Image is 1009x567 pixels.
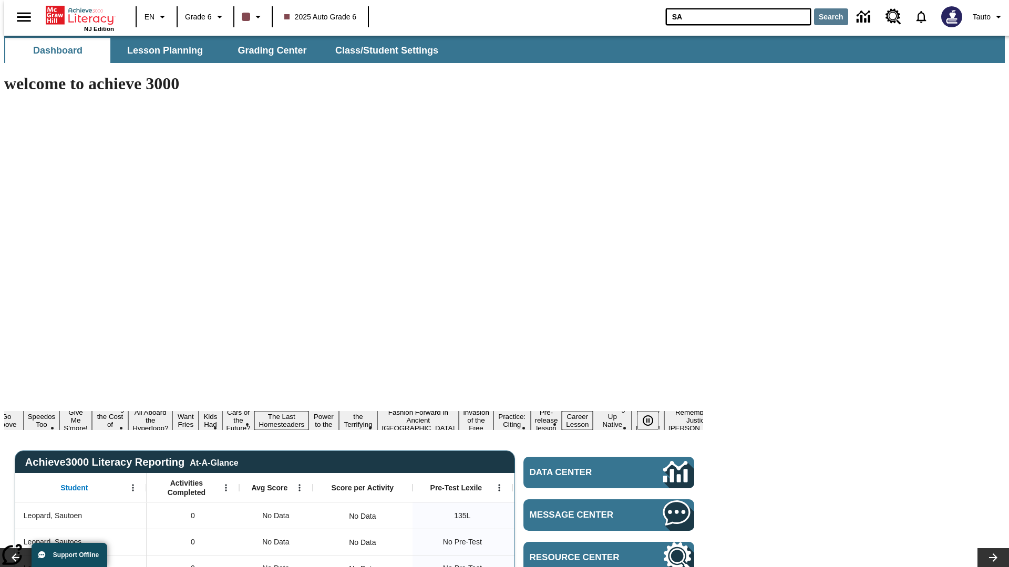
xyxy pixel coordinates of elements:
[254,411,308,430] button: Slide 11 The Last Homesteaders
[53,551,99,559] span: Support Offline
[523,457,694,488] a: Data Center
[112,38,218,63] button: Lesson Planning
[238,45,306,57] span: Grading Center
[218,480,234,496] button: Open Menu
[220,38,325,63] button: Grading Center
[284,12,357,23] span: 2025 Auto Grade 6
[969,7,1009,26] button: Profile/Settings
[60,483,88,492] span: Student
[8,2,39,33] button: Open side menu
[191,510,195,521] span: 0
[459,399,493,442] button: Slide 15 The Invasion of the Free CD
[493,403,531,438] button: Slide 16 Mixed Practice: Citing Evidence
[530,552,632,563] span: Resource Center
[332,483,394,492] span: Score per Activity
[850,3,879,31] a: Data Center
[145,12,155,23] span: EN
[637,411,658,430] button: Pause
[238,7,269,26] button: Class color is dark brown. Change class color
[531,407,562,434] button: Slide 17 Pre-release lesson
[632,407,664,434] button: Slide 20 Hooray for Constitution Day!
[185,12,212,23] span: Grade 6
[33,45,83,57] span: Dashboard
[292,480,307,496] button: Open Menu
[239,502,313,529] div: No Data, Leopard, Sautoen
[4,38,448,63] div: SubNavbar
[199,395,222,446] button: Slide 9 Dirty Jobs Kids Had To Do
[908,3,935,30] a: Notifications
[530,510,632,520] span: Message Center
[935,3,969,30] button: Select a new avatar
[251,483,287,492] span: Avg Score
[127,45,203,57] span: Lesson Planning
[339,403,378,438] button: Slide 13 Attack of the Terrifying Tomatoes
[814,8,848,25] button: Search
[593,403,632,438] button: Slide 19 Cooking Up Native Traditions
[25,456,239,468] span: Achieve3000 Literacy Reporting
[666,8,811,25] input: search field
[637,411,669,430] div: Pause
[24,510,82,521] span: Leopard, Sautoen
[172,395,199,446] button: Slide 8 Do You Want Fries With That?
[377,407,459,434] button: Slide 14 Fashion Forward in Ancient Rome
[523,499,694,531] a: Message Center
[147,529,239,555] div: 0, Leopard, Sautoes
[92,403,128,438] button: Slide 6 Covering the Cost of College
[344,506,381,527] div: No Data, Leopard, Sautoen
[941,6,962,27] img: Avatar
[191,537,195,548] span: 0
[128,407,172,434] button: Slide 7 All Aboard the Hyperloop?
[335,45,438,57] span: Class/Student Settings
[530,467,628,478] span: Data Center
[4,74,703,93] h1: welcome to achieve 3000
[257,531,294,553] span: No Data
[190,456,238,468] div: At-A-Glance
[222,407,255,434] button: Slide 10 Cars of the Future?
[59,407,92,434] button: Slide 5 Give Me S'more!
[32,543,107,567] button: Support Offline
[443,537,482,548] span: No Pre-Test, Leopard, Sautoes
[879,3,908,31] a: Resource Center, Will open in new tab
[454,510,470,521] span: 135 Lexile, Leopard, Sautoen
[562,411,593,430] button: Slide 18 Career Lesson
[239,529,313,555] div: No Data, Leopard, Sautoes
[140,7,173,26] button: Language: EN, Select a language
[664,407,730,434] button: Slide 21 Remembering Justice O'Connor
[257,505,294,527] span: No Data
[5,38,110,63] button: Dashboard
[24,537,82,548] span: Leopard, Sautoes
[491,480,507,496] button: Open Menu
[125,480,141,496] button: Open Menu
[977,548,1009,567] button: Lesson carousel, Next
[24,403,60,438] button: Slide 4 Are Speedos Too Speedy?
[147,502,239,529] div: 0, Leopard, Sautoen
[84,26,114,32] span: NJ Edition
[4,36,1005,63] div: SubNavbar
[181,7,230,26] button: Grade: Grade 6, Select a grade
[308,403,339,438] button: Slide 12 Solar Power to the People
[152,478,221,497] span: Activities Completed
[46,4,114,32] div: Home
[344,532,381,553] div: No Data, Leopard, Sautoes
[46,5,114,26] a: Home
[973,12,991,23] span: Tauto
[327,38,447,63] button: Class/Student Settings
[430,483,482,492] span: Pre-Test Lexile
